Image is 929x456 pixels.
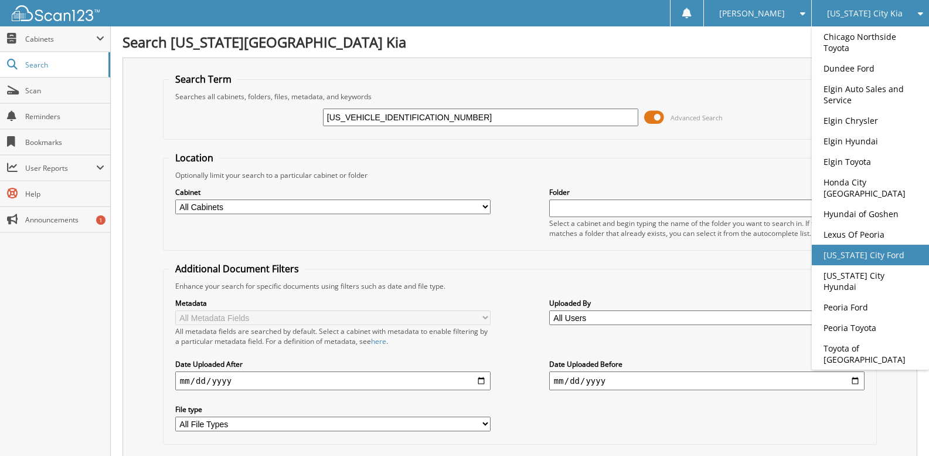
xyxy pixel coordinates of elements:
span: Scan [25,86,104,96]
label: Date Uploaded After [175,359,491,369]
a: Toyota of [GEOGRAPHIC_DATA] [812,338,929,370]
div: All metadata fields are searched by default. Select a cabinet with metadata to enable filtering b... [175,326,491,346]
legend: Additional Document Filters [169,262,305,275]
span: Advanced Search [671,113,723,122]
label: Cabinet [175,187,491,197]
input: end [549,371,865,390]
div: 1 [96,215,106,225]
a: Dundee Ford [812,58,929,79]
span: [PERSON_NAME] [719,10,785,17]
input: start [175,371,491,390]
h1: Search [US_STATE][GEOGRAPHIC_DATA] Kia [122,32,917,52]
a: Elgin Chrysler [812,110,929,131]
a: Elgin Auto Sales and Service [812,79,929,110]
span: Help [25,189,104,199]
a: Honda City [GEOGRAPHIC_DATA] [812,172,929,204]
span: [US_STATE] City Kia [827,10,903,17]
a: [US_STATE] City Ford [812,245,929,265]
div: Select a cabinet and begin typing the name of the folder you want to search in. If the name match... [549,218,865,238]
div: Searches all cabinets, folders, files, metadata, and keywords [169,92,870,102]
div: Optionally limit your search to a particular cabinet or folder [169,170,870,180]
span: Cabinets [25,34,96,44]
span: Reminders [25,112,104,121]
img: scan123-logo-white.svg [12,5,100,21]
a: Peoria Toyota [812,317,929,338]
a: Chicago Northside Toyota [812,26,929,58]
span: User Reports [25,163,96,173]
span: Announcements [25,215,104,225]
label: Folder [549,187,865,197]
a: Elgin Hyundai [812,131,929,151]
label: Date Uploaded Before [549,359,865,369]
a: Lexus Of Peoria [812,224,929,245]
a: Hyundai of Goshen [812,204,929,224]
a: here [371,336,386,346]
label: Metadata [175,298,491,308]
label: Uploaded By [549,298,865,308]
legend: Location [169,151,219,164]
a: [US_STATE] City Hyundai [812,265,929,297]
label: File type [175,404,491,414]
span: Search [25,60,103,70]
legend: Search Term [169,73,237,86]
span: Bookmarks [25,137,104,147]
a: Peoria Ford [812,297,929,317]
div: Enhance your search for specific documents using filters such as date and file type. [169,281,870,291]
a: Elgin Toyota [812,151,929,172]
